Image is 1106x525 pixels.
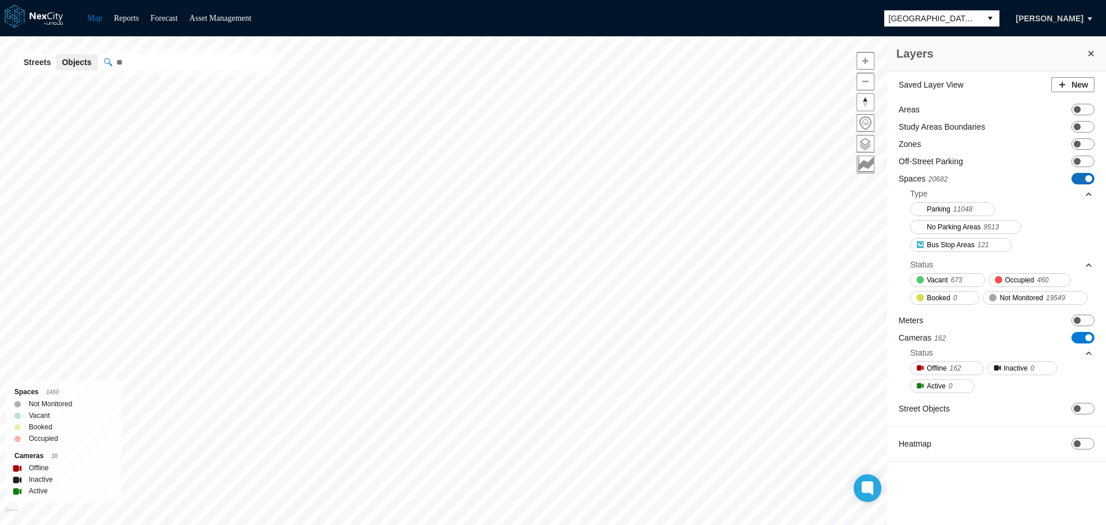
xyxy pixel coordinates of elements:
span: 9513 [983,221,999,233]
span: 162 [949,362,961,374]
span: Active [927,380,946,392]
div: Status [910,344,1093,361]
label: Active [29,485,48,497]
span: Reset bearing to north [857,94,874,111]
span: Inactive [1004,362,1028,374]
span: 460 [1037,274,1048,286]
label: Areas [899,104,920,115]
button: New [1051,77,1094,92]
label: Booked [29,421,52,433]
div: Type [910,188,927,199]
a: Reports [114,14,139,22]
button: Layers management [857,135,874,153]
button: Bus Stop Areas121 [910,238,1012,252]
label: Inactive [29,474,52,485]
span: No Parking Areas [927,221,980,233]
span: 19549 [1046,292,1065,304]
a: Mapbox homepage [5,508,18,522]
button: Offline162 [910,361,984,375]
label: Cameras [899,332,946,344]
label: Heatmap [899,438,931,450]
button: Zoom in [857,52,874,70]
span: 20682 [929,175,948,183]
div: Spaces [14,386,113,398]
button: [PERSON_NAME] [1004,9,1096,28]
button: select [981,10,999,27]
button: Occupied460 [988,273,1071,287]
label: Occupied [29,433,58,444]
button: Home [857,114,874,132]
span: Not Monitored [999,292,1043,304]
span: 673 [950,274,962,286]
span: New [1071,79,1088,90]
button: Zoom out [857,73,874,90]
label: Meters [899,315,923,326]
span: Bus Stop Areas [927,239,975,251]
span: Occupied [1005,274,1035,286]
label: Spaces [899,173,948,185]
button: Parking11048 [910,202,995,216]
div: Status [910,347,933,358]
span: [GEOGRAPHIC_DATA][PERSON_NAME] [889,13,976,24]
span: Offline [927,362,946,374]
button: Reset bearing to north [857,93,874,111]
label: Not Monitored [29,398,72,410]
div: Type [910,185,1093,202]
span: 38 [51,453,58,459]
h3: Layers [896,46,1085,62]
a: Asset Management [190,14,252,22]
label: Zones [899,138,921,150]
span: Objects [62,56,91,68]
div: Status [910,256,1093,273]
button: Active0 [910,379,975,393]
a: Map [88,14,103,22]
button: Not Monitored19549 [983,291,1088,305]
label: Street Objects [899,403,950,414]
button: No Parking Areas9513 [910,220,1021,234]
span: Zoom in [857,52,874,69]
label: Offline [29,462,48,474]
span: 0 [953,292,957,304]
span: [PERSON_NAME] [1016,13,1084,24]
button: Objects [56,54,97,70]
span: 0 [949,380,953,392]
span: Parking [927,203,950,215]
label: Off-Street Parking [899,156,963,167]
span: 1460 [46,389,59,395]
span: 11048 [953,203,972,215]
span: Streets [24,56,51,68]
span: 0 [1031,362,1035,374]
button: Key metrics [857,156,874,173]
span: Zoom out [857,73,874,90]
label: Study Areas Boundaries [899,121,985,133]
label: Saved Layer View [899,79,964,90]
label: Vacant [29,410,50,421]
span: 162 [934,334,946,342]
span: Vacant [927,274,948,286]
a: Forecast [150,14,177,22]
div: Status [910,259,933,270]
button: Vacant673 [910,273,985,287]
button: Booked0 [910,291,979,305]
span: 121 [978,239,989,251]
div: Cameras [14,450,113,462]
span: Booked [927,292,950,304]
button: Streets [18,54,56,70]
button: Inactive0 [987,361,1057,375]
